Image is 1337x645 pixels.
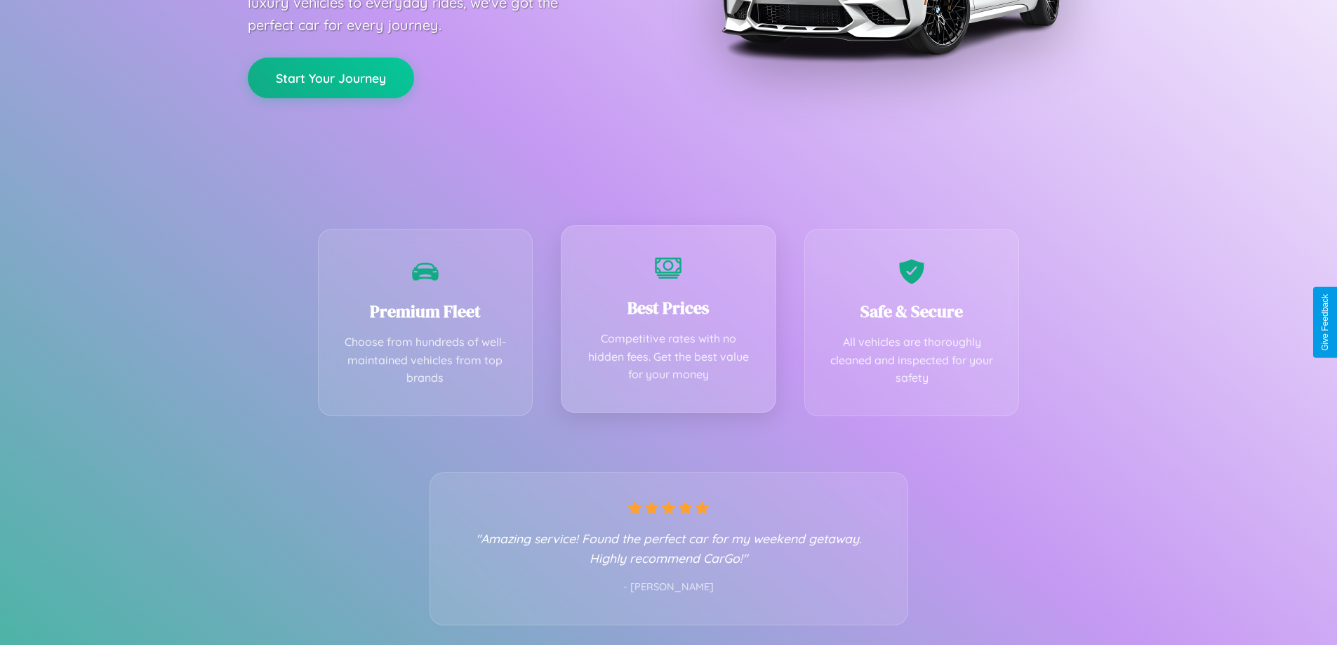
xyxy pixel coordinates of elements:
button: Start Your Journey [248,58,414,98]
p: Choose from hundreds of well-maintained vehicles from top brands [340,333,512,387]
p: Competitive rates with no hidden fees. Get the best value for your money [583,330,754,384]
p: "Amazing service! Found the perfect car for my weekend getaway. Highly recommend CarGo!" [458,528,879,568]
p: All vehicles are thoroughly cleaned and inspected for your safety [826,333,998,387]
div: Give Feedback [1320,294,1330,351]
p: - [PERSON_NAME] [458,578,879,597]
h3: Best Prices [583,296,754,319]
h3: Premium Fleet [340,300,512,323]
h3: Safe & Secure [826,300,998,323]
